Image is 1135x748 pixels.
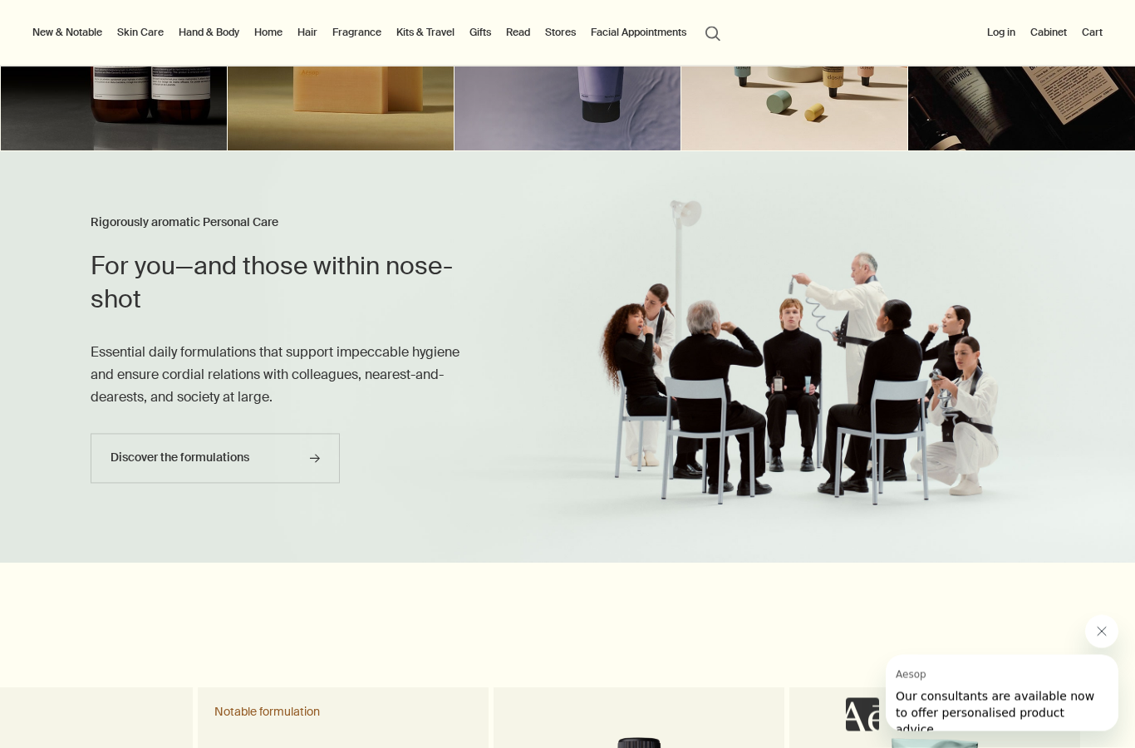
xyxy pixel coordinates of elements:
iframe: Message from Aesop [886,655,1118,731]
button: Cart [1078,22,1106,42]
button: Stores [542,22,579,42]
a: Facial Appointments [587,22,690,42]
button: New & Notable [29,22,106,42]
div: Aesop says "Our consultants are available now to offer personalised product advice.". Open messag... [846,615,1118,731]
button: Open search [698,17,728,48]
a: Home [251,22,286,42]
a: Kits & Travel [393,22,458,42]
iframe: Close message from Aesop [1085,615,1118,648]
a: Hair [294,22,321,42]
a: Discover the formulations [91,435,340,485]
a: Cabinet [1027,22,1070,42]
iframe: no content [846,698,879,731]
span: Our consultants are available now to offer personalised product advice. [10,35,209,81]
a: Hand & Body [175,22,243,42]
a: Read [503,22,533,42]
h2: For you—and those within nose-shot [91,250,476,317]
button: Log in [984,22,1019,42]
a: Gifts [466,22,494,42]
a: Fragrance [329,22,385,42]
h3: Rigorously aromatic Personal Care [91,214,476,234]
a: Skin Care [114,22,167,42]
p: Essential daily formulations that support impeccable hygiene and ensure cordial relations with co... [91,342,476,410]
